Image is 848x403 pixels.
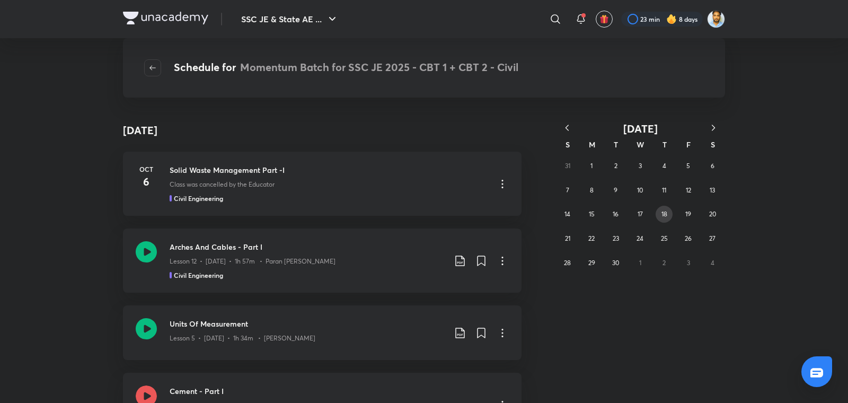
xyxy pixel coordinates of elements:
h3: Solid Waste Management Part -I [170,164,488,176]
abbr: Sunday [566,139,570,150]
img: Kunal Pradeep [707,10,725,28]
abbr: September 16, 2025 [613,210,619,218]
h4: Schedule for [174,59,518,76]
button: September 16, 2025 [607,206,624,223]
abbr: September 26, 2025 [685,234,692,242]
p: Lesson 5 • [DATE] • 1h 34m • [PERSON_NAME] [170,334,315,343]
abbr: September 6, 2025 [711,162,714,170]
abbr: September 29, 2025 [588,259,595,267]
abbr: September 28, 2025 [564,259,571,267]
abbr: Wednesday [637,139,644,150]
button: September 19, 2025 [680,206,697,223]
button: [DATE] [579,122,702,135]
h4: [DATE] [123,122,157,138]
button: September 24, 2025 [632,230,649,247]
button: September 17, 2025 [632,206,649,223]
abbr: September 13, 2025 [710,186,715,194]
button: September 27, 2025 [704,230,721,247]
button: September 11, 2025 [656,182,673,199]
abbr: Monday [589,139,595,150]
button: September 18, 2025 [656,206,673,223]
button: September 22, 2025 [583,230,600,247]
button: September 1, 2025 [583,157,600,174]
abbr: September 8, 2025 [590,186,594,194]
img: Company Logo [123,12,208,24]
button: September 6, 2025 [704,157,721,174]
abbr: September 4, 2025 [662,162,666,170]
button: September 3, 2025 [632,157,649,174]
button: September 29, 2025 [583,255,600,271]
abbr: September 22, 2025 [588,234,595,242]
h4: 6 [136,174,157,190]
button: September 5, 2025 [680,157,697,174]
button: September 25, 2025 [656,230,673,247]
button: September 2, 2025 [607,157,624,174]
button: September 21, 2025 [559,230,576,247]
button: September 8, 2025 [583,182,600,199]
abbr: September 5, 2025 [686,162,690,170]
abbr: September 18, 2025 [661,210,667,218]
button: September 13, 2025 [704,182,721,199]
h5: Civil Engineering [174,194,223,203]
abbr: Tuesday [614,139,618,150]
h3: Units Of Measurement [170,318,445,329]
abbr: September 19, 2025 [685,210,691,218]
button: September 9, 2025 [607,182,624,199]
abbr: September 15, 2025 [589,210,595,218]
button: September 26, 2025 [680,230,697,247]
abbr: Saturday [711,139,715,150]
abbr: September 24, 2025 [637,234,643,242]
button: September 28, 2025 [559,255,576,271]
abbr: September 20, 2025 [709,210,716,218]
a: Company Logo [123,12,208,27]
abbr: September 7, 2025 [566,186,569,194]
p: Class was cancelled by the Educator [170,180,275,189]
abbr: September 21, 2025 [565,234,570,242]
abbr: September 2, 2025 [614,162,617,170]
h3: Cement - Part I [170,386,488,397]
button: September 10, 2025 [632,182,649,199]
button: September 7, 2025 [559,182,576,199]
p: Lesson 12 • [DATE] • 1h 57m • Paran [PERSON_NAME] [170,257,335,266]
button: September 23, 2025 [607,230,624,247]
button: September 12, 2025 [680,182,697,199]
a: Arches And Cables - Part ILesson 12 • [DATE] • 1h 57m • Paran [PERSON_NAME]Civil Engineering [123,229,522,293]
button: avatar [596,11,613,28]
h3: Arches And Cables - Part I [170,241,445,252]
a: Units Of MeasurementLesson 5 • [DATE] • 1h 34m • [PERSON_NAME] [123,305,522,360]
button: SSC JE & State AE ... [235,8,345,30]
abbr: September 27, 2025 [709,234,715,242]
button: September 20, 2025 [704,206,721,223]
span: [DATE] [623,121,658,136]
button: September 15, 2025 [583,206,600,223]
h6: Oct [136,164,157,174]
abbr: September 10, 2025 [637,186,643,194]
abbr: September 9, 2025 [614,186,617,194]
button: September 4, 2025 [656,157,673,174]
img: avatar [599,14,609,24]
abbr: September 14, 2025 [564,210,570,218]
abbr: September 11, 2025 [662,186,666,194]
abbr: September 1, 2025 [590,162,593,170]
button: September 14, 2025 [559,206,576,223]
abbr: September 12, 2025 [686,186,691,194]
img: streak [666,14,677,24]
abbr: September 17, 2025 [638,210,643,218]
abbr: Friday [686,139,691,150]
span: Momentum Batch for SSC JE 2025 - CBT 1 + CBT 2 - Civil [240,60,518,74]
abbr: September 30, 2025 [612,259,619,267]
abbr: September 23, 2025 [613,234,619,242]
abbr: September 25, 2025 [661,234,668,242]
button: September 30, 2025 [607,255,624,271]
abbr: September 3, 2025 [639,162,642,170]
a: Oct6Solid Waste Management Part -IClass was cancelled by the EducatorCivil Engineering [123,152,522,216]
h5: Civil Engineering [174,270,223,280]
abbr: Thursday [662,139,667,150]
